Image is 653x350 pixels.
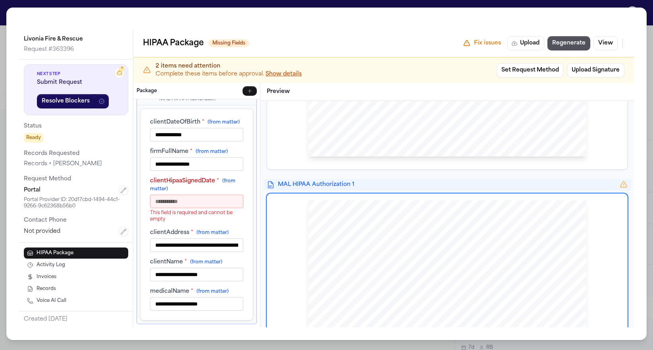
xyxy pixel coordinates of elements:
span: (from matter) [196,149,228,154]
span: I make this Authorization for the purpose of [341,274,420,278]
span: 353 [532,130,541,135]
h3: Preview [267,88,628,96]
span: 1001 [542,135,553,141]
button: Voice AI Call [24,295,128,306]
button: Set Request Method [497,63,564,77]
span: Not provided [24,228,60,236]
span: Livonia Fire & Rescue [341,304,387,308]
p: Status [24,122,128,131]
button: HIPAA Package [24,248,128,259]
label: clientHipaaSignedDate [150,177,243,193]
span: Voice AI Call [37,298,66,304]
span: 48185 [352,258,364,263]
button: Upload [507,36,544,50]
div: Records + [PERSON_NAME] [24,160,128,168]
span: 1 [518,135,520,141]
p: Request # 363396 [24,45,128,54]
span: HIPAA Privacy Authorization [406,221,487,227]
span: 2. [333,292,336,296]
span: Records [37,286,56,292]
span: - [531,130,532,135]
span: I hereby authorize the above, its director, administrative and clinical staff or assignees, medic... [341,319,559,323]
span: billing departments to release any and all medical records and information relating to my care an... [341,325,559,329]
span: 3. [333,319,336,323]
label: clientAddress [150,229,243,237]
button: Invoices [24,271,128,282]
span: Activity Log [37,262,65,268]
button: Upload Signature [567,63,624,77]
button: Resolve Blockers [37,94,94,108]
span: Patient’s Name: [333,247,363,252]
span: For Disclosure of Protected Health Information [401,228,493,232]
p: MAL HIPAA Authorization 1 [159,96,216,102]
button: View [593,36,618,50]
span: HIPAA Package [37,250,73,256]
span: - [531,135,532,141]
span: Date of Birth: [472,259,497,263]
button: Activity Log [24,259,128,271]
label: firmFullName [150,148,243,156]
p: Complete these items before approval. [156,70,492,78]
span: party. [341,280,351,284]
span: Invoices [37,274,56,280]
span: Portal [24,186,40,194]
span: [STREET_ADDRESS] [419,130,470,135]
p: Created [DATE] [24,315,128,324]
span: Ready [24,133,43,143]
label: clientName [150,258,243,266]
span: ? [121,66,123,71]
button: Regenerate [547,36,590,50]
p: Request Method [24,174,128,184]
span: - [541,135,542,141]
span: [PERSON_NAME] [406,109,448,114]
span: (from matter) [150,179,235,191]
span: [GEOGRAPHIC_DATA] [418,135,471,141]
span: Address: [333,258,350,263]
p: Livonia Fire & Rescue [24,35,128,44]
span: - [364,258,366,263]
span: Paralegal [406,116,427,121]
h3: Package [137,88,157,94]
span: 800 [522,135,531,141]
label: medicalName [150,288,243,296]
div: Portal Provider ID: 20d17cbd-1494-44c1-9266-9c62368b56b0 [24,197,128,209]
span: 1. [333,274,336,278]
span: 5645 [366,258,375,263]
span: This authorization is directed to and applies to protected health information maintained by: [341,292,506,296]
span: Next Step [37,71,115,77]
h2: HIPAA Package [143,37,204,50]
span: Fix issues [474,39,501,47]
span: [DATE] [498,258,512,263]
span: copying records in connection with a lawsuit or claims to [422,274,526,278]
div: MAL HIPAA Authorization 1 [264,179,631,190]
span: Missing Fields [208,39,249,47]
span: 248 [522,130,531,135]
span: - [541,130,542,135]
span: (from matter) [196,289,229,294]
span: [PERSON_NAME] [364,247,405,252]
p: Contact Phone [24,216,128,225]
span: Relevant to Litigation, Pending Claims or Intent to Sue [394,233,500,238]
span: *Of Counsel [532,101,552,105]
span: Submit Request [37,79,115,87]
label: clientDateOfBirth [150,118,243,126]
span: 7575 [543,130,554,135]
button: Records [24,283,128,294]
span: [STREET_ADDRESS] [353,253,401,257]
p: Records Requested [24,149,128,159]
span: (from matter) [190,260,222,265]
span: MAL HIPAA Authorization 1 [278,181,616,189]
p: This field is required and cannot be empty [150,210,243,222]
span: 968 [532,135,541,141]
span: [DOMAIN_NAME] [341,130,385,135]
button: Show details [266,70,302,78]
span: which I am a [527,274,551,278]
span: - [559,325,561,329]
span: - [521,135,522,141]
span: (from matter) [196,230,229,235]
span: (from matter) [208,120,240,125]
p: 2 items need attention [156,62,492,70]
